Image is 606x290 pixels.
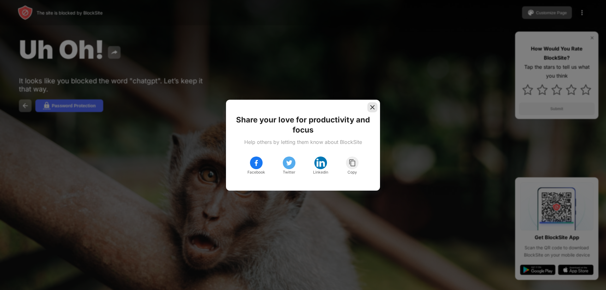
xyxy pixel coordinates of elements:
img: facebook.svg [252,159,260,167]
div: Linkedin [313,169,328,175]
img: copy.svg [348,159,356,167]
img: twitter.svg [285,159,293,167]
div: Facebook [247,169,265,175]
div: Copy [348,169,357,175]
div: Help others by letting them know about BlockSite [244,139,362,145]
img: linkedin.svg [316,158,326,168]
div: Share your love for productivity and focus [234,115,372,135]
div: Twitter [283,169,295,175]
